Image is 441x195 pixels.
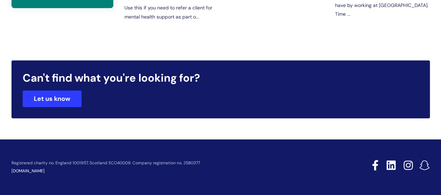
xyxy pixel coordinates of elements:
p: Registered charity no. England 1001957, Scotland SCO40009. Company registration no. 2580377 [12,161,322,165]
h2: Can't find what you're looking for? [23,72,419,84]
a: Let us know [23,90,82,107]
p: Use this if you need to refer a client for mental health support as part o... [124,3,219,21]
a: [DOMAIN_NAME] [12,168,45,174]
